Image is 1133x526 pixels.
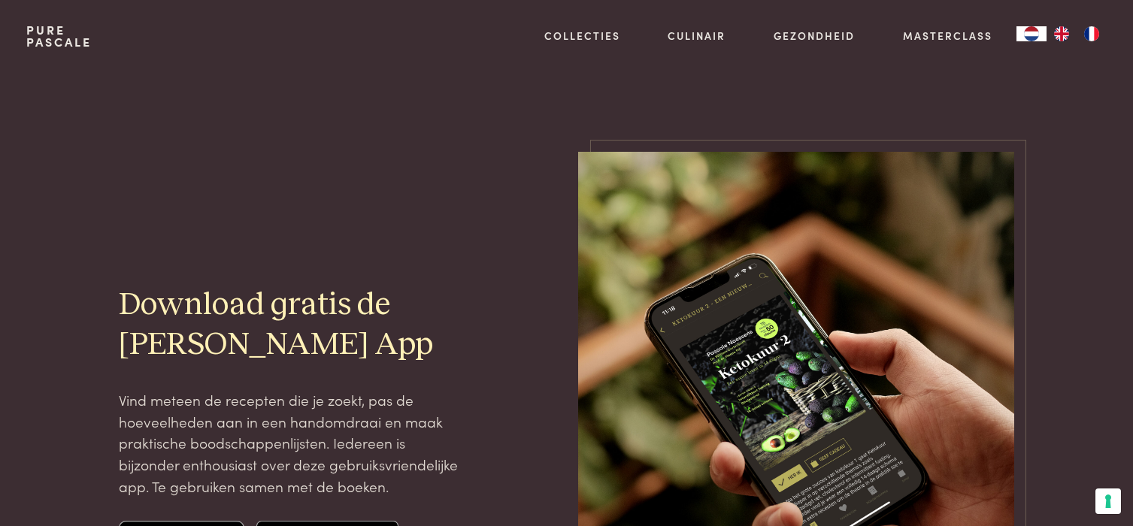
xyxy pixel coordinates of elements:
[1016,26,1047,41] a: NL
[26,24,92,48] a: PurePascale
[119,389,463,497] p: Vind meteen de recepten die je zoekt, pas de hoeveelheden aan in een handomdraai en maak praktisc...
[1047,26,1077,41] a: EN
[1047,26,1107,41] ul: Language list
[119,286,463,365] h2: Download gratis de [PERSON_NAME] App
[1095,488,1121,514] button: Uw voorkeuren voor toestemming voor trackingtechnologieën
[544,28,620,44] a: Collecties
[668,28,726,44] a: Culinair
[1077,26,1107,41] a: FR
[903,28,992,44] a: Masterclass
[1016,26,1107,41] aside: Language selected: Nederlands
[774,28,855,44] a: Gezondheid
[1016,26,1047,41] div: Language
